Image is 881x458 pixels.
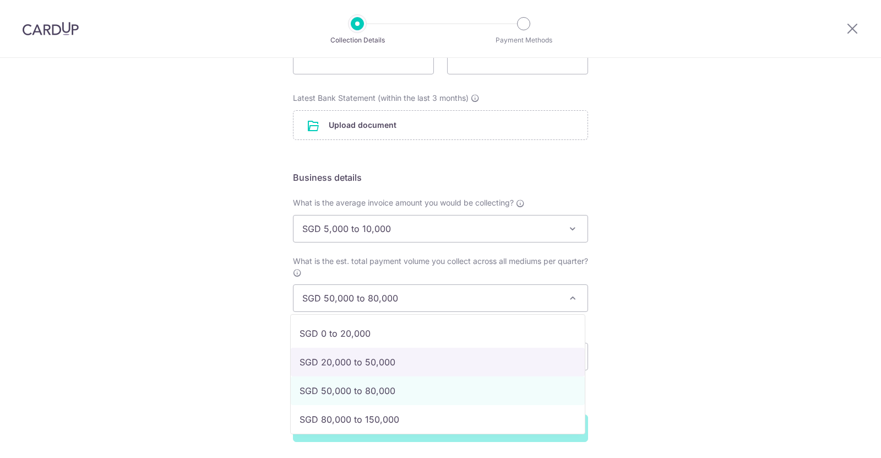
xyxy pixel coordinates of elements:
[22,22,79,35] img: CardUp
[291,348,585,376] li: SGD 20,000 to 50,000
[291,405,585,434] li: SGD 80,000 to 150,000
[293,110,588,140] div: Upload document
[291,319,585,348] li: SGD 0 to 20,000
[293,215,588,242] span: SGD 5,000 to 10,000
[293,284,588,312] span: SGD 50,000 to 80,000
[293,285,588,311] span: SGD 50,000 to 80,000
[483,35,564,46] p: Payment Methods
[293,256,588,266] span: What is the est. total payment volume you collect across all mediums per quarter?
[293,198,514,207] span: What is the average invoice amount you would be collecting?
[291,376,585,405] li: SGD 50,000 to 80,000
[293,171,588,184] h5: Business details
[317,35,398,46] p: Collection Details
[293,215,588,243] span: SGD 5,000 to 10,000
[293,93,469,103] span: Latest Bank Statement (within the last 3 months)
